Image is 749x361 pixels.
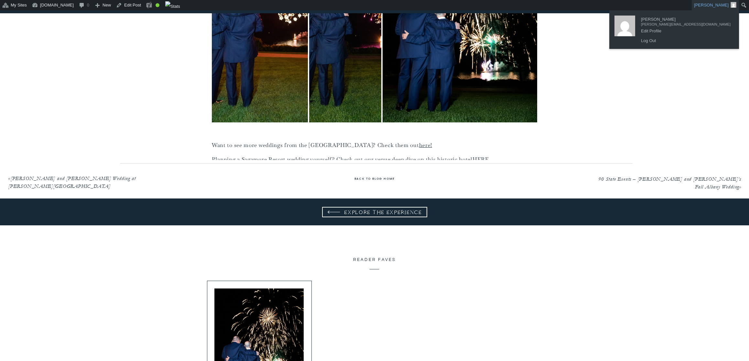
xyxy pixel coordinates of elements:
span: Edit Profile [641,26,731,32]
p: Want to see more weddings from the [GEOGRAPHIC_DATA]? Check them out [212,141,537,150]
ul: Howdy, Caitlin Miller [609,10,739,49]
p: reader faves [327,257,422,264]
a: here! [419,141,432,149]
a: 90 State Events – [PERSON_NAME] and [PERSON_NAME]’s Fall Albany Wedding [598,176,741,190]
a: EXPLORE THE EXPERIENCE [341,208,425,216]
a: [PERSON_NAME] and [PERSON_NAME] Wedding at [PERSON_NAME][GEOGRAPHIC_DATA] [8,175,136,189]
div: Good [156,3,159,7]
a: HERE. [472,156,491,163]
h3: » [592,175,741,184]
a: Log Out [638,37,734,45]
a: back to blog home [346,176,403,182]
img: Views over 48 hours. Click for more Jetpack Stats. [165,1,180,12]
span: [PERSON_NAME] [641,14,731,20]
h3: « [8,175,139,183]
span: [PERSON_NAME][EMAIL_ADDRESS][DOMAIN_NAME] [641,20,731,26]
p: Planning a Sagamore Resort wedding yourself? Check out our venue deep dive on this historic hotel [212,155,537,164]
span: [PERSON_NAME] [694,3,729,7]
